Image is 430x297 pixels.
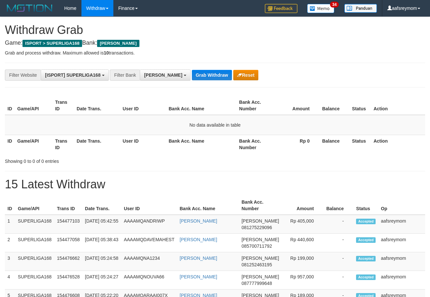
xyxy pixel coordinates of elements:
[166,135,236,153] th: Bank Acc. Name
[265,4,297,13] img: Feedback.jpg
[282,271,324,289] td: Rp 957,000
[356,237,376,243] span: Accepted
[344,4,377,13] img: panduan.png
[54,271,82,289] td: 154476528
[282,234,324,252] td: Rp 440,600
[319,96,349,115] th: Balance
[307,4,335,13] img: Button%20Memo.svg
[82,196,121,215] th: Date Trans.
[82,215,121,234] td: [DATE] 05:42:55
[22,40,82,47] span: ISPORT > SUPERLIGA168
[5,40,425,46] h4: Game: Bank:
[45,72,100,78] span: [ISPORT] SUPERLIGA168
[241,274,279,279] span: [PERSON_NAME]
[274,135,319,153] th: Rp 0
[180,237,217,242] a: [PERSON_NAME]
[41,70,108,81] button: [ISPORT] SUPERLIGA168
[323,215,353,234] td: -
[371,96,425,115] th: Action
[54,196,82,215] th: Trans ID
[5,96,15,115] th: ID
[241,218,279,224] span: [PERSON_NAME]
[236,96,274,115] th: Bank Acc. Number
[82,252,121,271] td: [DATE] 05:24:58
[241,243,272,249] span: Copy 085700711792 to clipboard
[121,234,177,252] td: AAAAMQDAVEMAHEST
[239,196,281,215] th: Bank Acc. Number
[15,252,54,271] td: SUPERLIGA168
[5,115,425,135] td: No data available in table
[233,70,258,80] button: Reset
[15,215,54,234] td: SUPERLIGA168
[54,234,82,252] td: 154477058
[5,50,425,56] p: Grab and process withdraw. Maximum allowed is transactions.
[241,262,272,267] span: Copy 081252463195 to clipboard
[323,196,353,215] th: Balance
[97,40,139,47] span: [PERSON_NAME]
[177,196,239,215] th: Bank Acc. Name
[180,218,217,224] a: [PERSON_NAME]
[5,234,15,252] td: 2
[5,196,15,215] th: ID
[282,196,324,215] th: Amount
[5,271,15,289] td: 4
[378,196,425,215] th: Op
[121,196,177,215] th: User ID
[356,274,376,280] span: Accepted
[110,70,140,81] div: Filter Bank
[5,23,425,37] h1: Withdraw Grab
[356,219,376,224] span: Accepted
[378,271,425,289] td: aafsreymom
[15,96,52,115] th: Game/API
[378,234,425,252] td: aafsreymom
[15,234,54,252] td: SUPERLIGA168
[282,252,324,271] td: Rp 199,000
[15,271,54,289] td: SUPERLIGA168
[144,72,182,78] span: [PERSON_NAME]
[274,96,319,115] th: Amount
[82,271,121,289] td: [DATE] 05:24:27
[192,70,232,80] button: Grab Withdraw
[5,252,15,271] td: 3
[121,271,177,289] td: AAAAMQNOUVA66
[54,215,82,234] td: 154477103
[52,96,74,115] th: Trans ID
[323,234,353,252] td: -
[104,50,109,55] strong: 10
[319,135,349,153] th: Balance
[120,96,166,115] th: User ID
[241,281,272,286] span: Copy 087777999648 to clipboard
[241,256,279,261] span: [PERSON_NAME]
[350,135,371,153] th: Status
[82,234,121,252] td: [DATE] 05:38:43
[5,70,41,81] div: Filter Website
[5,3,54,13] img: MOTION_logo.png
[140,70,190,81] button: [PERSON_NAME]
[350,96,371,115] th: Status
[5,215,15,234] td: 1
[120,135,166,153] th: User ID
[5,135,15,153] th: ID
[282,215,324,234] td: Rp 405,000
[180,256,217,261] a: [PERSON_NAME]
[74,135,120,153] th: Date Trans.
[356,256,376,261] span: Accepted
[353,196,378,215] th: Status
[15,135,52,153] th: Game/API
[166,96,236,115] th: Bank Acc. Name
[15,196,54,215] th: Game/API
[241,225,272,230] span: Copy 081275229096 to clipboard
[378,252,425,271] td: aafsreymom
[236,135,274,153] th: Bank Acc. Number
[5,178,425,191] h1: 15 Latest Withdraw
[54,252,82,271] td: 154476662
[378,215,425,234] td: aafsreymom
[323,252,353,271] td: -
[330,2,339,8] span: 34
[323,271,353,289] td: -
[74,96,120,115] th: Date Trans.
[5,155,174,164] div: Showing 0 to 0 of 0 entries
[241,237,279,242] span: [PERSON_NAME]
[52,135,74,153] th: Trans ID
[121,215,177,234] td: AAAAMQANDRIWP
